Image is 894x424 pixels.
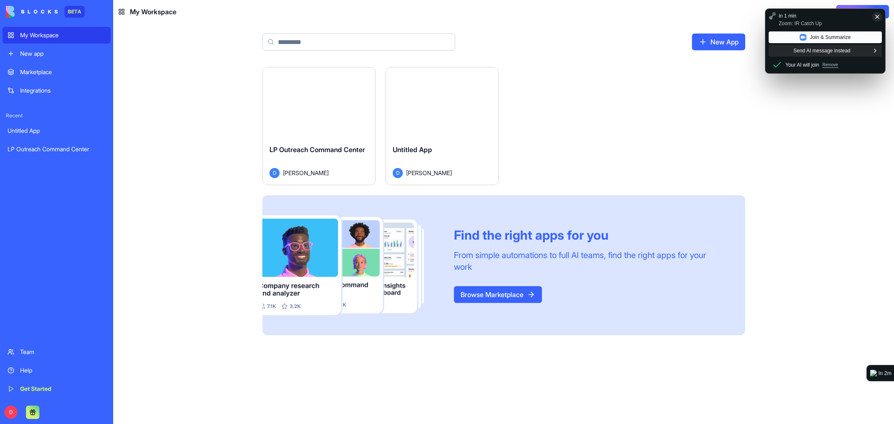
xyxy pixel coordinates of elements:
[20,385,106,393] div: Get Started
[8,127,106,135] div: Untitled App
[269,168,280,178] span: D
[454,286,542,303] a: Browse Marketplace
[283,168,329,177] span: [PERSON_NAME]
[878,369,891,377] div: In 2m
[8,145,106,153] div: LP Outreach Command Center
[20,366,106,375] div: Help
[3,122,111,139] a: Untitled App
[3,64,111,80] a: Marketplace
[692,34,745,50] a: New App
[20,86,106,95] div: Integrations
[870,370,877,377] img: logo
[3,362,111,379] a: Help
[779,20,822,27] p: Zoom: IR Catch Up
[6,6,58,18] img: logo
[406,168,452,177] span: [PERSON_NAME]
[3,344,111,360] a: Team
[3,141,111,158] a: LP Outreach Command Center
[785,61,819,69] p: Your AI will join
[393,168,403,178] span: D
[822,62,838,68] p: Remove
[810,34,850,41] p: Join & Summarize
[20,348,106,356] div: Team
[393,145,432,154] span: Untitled App
[262,215,441,315] img: Frame_181_egmpey.png
[386,67,499,185] a: Untitled AppD[PERSON_NAME]
[6,6,85,18] a: BETA
[4,406,18,419] span: D
[3,27,111,44] a: My Workspace
[769,31,882,43] button: Join & Summarize
[454,228,725,243] div: Find the right apps for you
[769,45,882,57] button: Send AI message instead
[793,47,850,54] p: Send AI message instead
[20,31,106,39] div: My Workspace
[3,380,111,397] a: Get Started
[3,112,111,119] span: Recent
[269,145,365,154] span: LP Outreach Command Center
[779,12,796,20] p: in 1 min
[130,7,176,17] span: My Workspace
[3,82,111,99] a: Integrations
[3,45,111,62] a: New app
[65,6,85,18] div: BETA
[20,49,106,58] div: New app
[836,5,889,18] button: Share & Earn
[262,67,376,185] a: LP Outreach Command CenterD[PERSON_NAME]
[454,249,725,273] div: From simple automations to full AI teams, find the right apps for your work
[20,68,106,76] div: Marketplace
